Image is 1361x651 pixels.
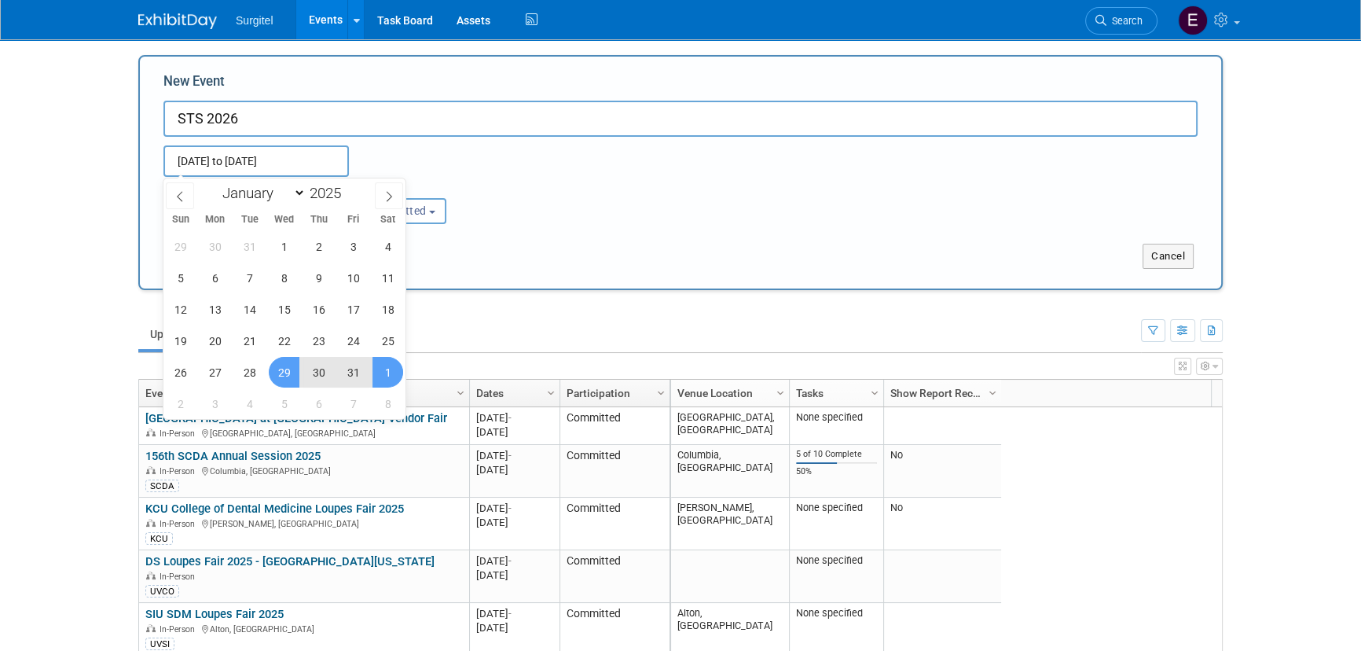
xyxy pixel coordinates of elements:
[233,215,267,225] span: Tue
[796,502,878,514] div: None specified
[655,387,667,399] span: Column Settings
[476,463,552,476] div: [DATE]
[796,449,878,460] div: 5 of 10 Complete
[796,607,878,620] div: None specified
[165,263,196,293] span: January 5, 2025
[476,516,552,529] div: [DATE]
[796,466,878,477] div: 50%
[145,532,173,545] div: KCU
[200,325,230,356] span: January 20, 2025
[200,357,230,388] span: January 27, 2025
[269,231,299,262] span: January 1, 2025
[145,638,174,650] div: UVSI
[476,502,552,515] div: [DATE]
[160,519,200,529] span: In-Person
[372,325,403,356] span: January 25, 2025
[269,357,299,388] span: January 29, 2025
[338,231,369,262] span: January 3, 2025
[165,388,196,419] span: February 2, 2025
[796,411,878,424] div: None specified
[303,325,334,356] span: January 23, 2025
[146,572,156,579] img: In-Person Event
[986,387,999,399] span: Column Settings
[372,357,403,388] span: February 1, 2025
[476,449,552,462] div: [DATE]
[1085,7,1157,35] a: Search
[476,380,549,406] a: Dates
[774,387,787,399] span: Column Settings
[1143,244,1194,269] button: Cancel
[306,184,353,202] input: Year
[145,517,462,530] div: [PERSON_NAME], [GEOGRAPHIC_DATA]
[160,466,200,476] span: In-Person
[236,14,273,27] span: Surgitel
[138,319,230,349] a: Upcoming85
[145,622,462,635] div: Alton, [GEOGRAPHIC_DATA]
[269,388,299,419] span: February 5, 2025
[454,387,467,399] span: Column Settings
[796,380,873,406] a: Tasks
[200,231,230,262] span: December 30, 2024
[303,388,334,419] span: February 6, 2025
[269,263,299,293] span: January 8, 2025
[476,568,552,582] div: [DATE]
[338,263,369,293] span: January 10, 2025
[567,380,659,406] a: Participation
[234,263,265,293] span: January 7, 2025
[653,380,670,403] a: Column Settings
[508,608,512,620] span: -
[200,294,230,325] span: January 13, 2025
[165,294,196,325] span: January 12, 2025
[163,177,316,197] div: Attendance / Format:
[303,231,334,262] span: January 2, 2025
[160,624,200,634] span: In-Person
[883,445,1001,498] td: No
[508,412,512,424] span: -
[269,294,299,325] span: January 15, 2025
[303,294,334,325] span: January 16, 2025
[372,231,403,262] span: January 4, 2025
[890,380,991,406] a: Show Report Received
[145,480,179,492] div: SCDA
[476,554,552,568] div: [DATE]
[336,215,371,225] span: Fri
[339,177,492,197] div: Participation:
[543,380,560,403] a: Column Settings
[145,554,435,568] a: DS Loupes Fair 2025 - [GEOGRAPHIC_DATA][US_STATE]
[338,357,369,388] span: January 31, 2025
[1178,6,1208,35] img: Event Coordinator
[234,231,265,262] span: December 31, 2024
[138,13,217,29] img: ExhibitDay
[476,621,552,634] div: [DATE]
[508,502,512,514] span: -
[985,380,1002,403] a: Column Settings
[200,388,230,419] span: February 3, 2025
[883,498,1001,550] td: No
[145,607,284,621] a: SIU SDM Loupes Fair 2025
[453,380,470,403] a: Column Settings
[234,357,265,388] span: January 28, 2025
[160,428,200,439] span: In-Person
[145,449,321,463] a: 156th SCDA Annual Session 2025
[671,407,789,445] td: [GEOGRAPHIC_DATA], [GEOGRAPHIC_DATA]
[198,215,233,225] span: Mon
[163,145,349,177] input: Start Date - End Date
[372,263,403,293] span: January 11, 2025
[302,215,336,225] span: Thu
[372,388,403,419] span: February 8, 2025
[1106,15,1143,27] span: Search
[338,388,369,419] span: February 7, 2025
[200,263,230,293] span: January 6, 2025
[163,215,198,225] span: Sun
[338,294,369,325] span: January 17, 2025
[145,585,179,598] div: UVCO
[303,357,334,388] span: January 30, 2025
[165,325,196,356] span: January 19, 2025
[476,411,552,425] div: [DATE]
[508,450,512,462] span: -
[559,407,669,445] td: Committed
[165,357,196,388] span: January 26, 2025
[163,72,225,97] label: New Event
[371,215,405,225] span: Sat
[146,428,156,436] img: In-Person Event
